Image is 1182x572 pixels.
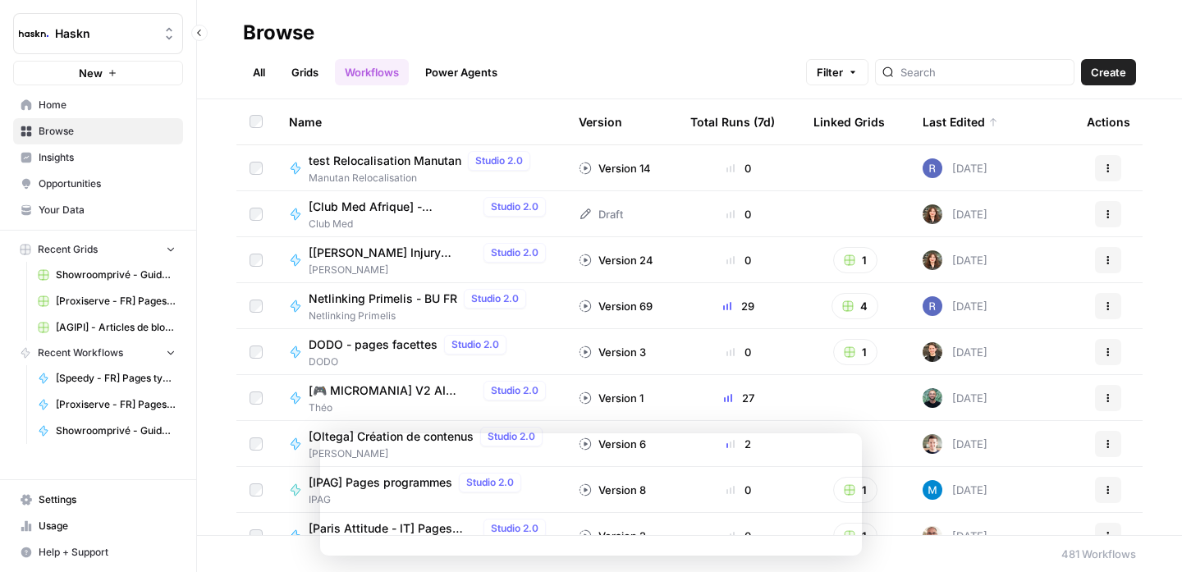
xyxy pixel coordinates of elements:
[309,474,452,491] span: [IPAG] Pages programmes
[56,397,176,412] span: [Proxiserve - FR] Pages catégories - 800 mots sans FAQ
[488,429,535,444] span: Studio 2.0
[309,400,552,415] span: Théo
[13,92,183,118] a: Home
[690,344,787,360] div: 0
[30,365,183,391] a: [Speedy - FR] Pages type de pneu & prestation - 800 mots
[243,20,314,46] div: Browse
[491,383,538,398] span: Studio 2.0
[56,294,176,309] span: [Proxiserve - FR] Pages catégories - 800 mots sans FAQ Grid
[923,296,942,316] img: u6bh93quptsxrgw026dpd851kwjs
[309,199,477,215] span: [Club Med Afrique] - Optimisation + FAQ
[289,473,552,507] a: [IPAG] Pages programmesStudio 2.0IPAG
[900,64,1067,80] input: Search
[38,242,98,257] span: Recent Grids
[39,124,176,139] span: Browse
[13,118,183,144] a: Browse
[13,171,183,197] a: Opportunities
[39,492,176,507] span: Settings
[923,480,942,500] img: xlx1vc11lo246mpl6i14p9z1ximr
[690,160,787,176] div: 0
[833,247,877,273] button: 1
[309,492,528,507] span: IPAG
[690,206,787,222] div: 0
[806,59,868,85] button: Filter
[39,519,176,533] span: Usage
[1081,59,1136,85] button: Create
[309,171,537,185] span: Manutan Relocalisation
[309,291,457,307] span: Netlinking Primelis - BU FR
[309,520,477,537] span: [Paris Attitude - IT] Pages locales
[56,268,176,282] span: Showroomprivé - Guide d'achat de 800 mots Grid
[923,204,942,224] img: wbc4lf7e8no3nva14b2bd9f41fnh
[30,391,183,418] a: [Proxiserve - FR] Pages catégories - 800 mots sans FAQ
[923,434,942,454] img: 5szy29vhbbb2jvrzb4fwf88ktdwm
[30,288,183,314] a: [Proxiserve - FR] Pages catégories - 800 mots sans FAQ Grid
[923,296,987,316] div: [DATE]
[13,487,183,513] a: Settings
[579,390,644,406] div: Version 1
[55,25,154,42] span: Haskn
[30,262,183,288] a: Showroomprivé - Guide d'achat de 800 mots Grid
[475,153,523,168] span: Studio 2.0
[289,381,552,415] a: [🎮 MICROMANIA] V2 AI Content Generator for E-commerceStudio 2.0Théo
[309,355,513,369] span: DODO
[923,388,987,408] div: [DATE]
[289,99,552,144] div: Name
[289,335,552,369] a: DODO - pages facettesStudio 2.0DODO
[923,342,942,362] img: uhgcgt6zpiex4psiaqgkk0ok3li6
[451,337,499,352] span: Studio 2.0
[923,99,998,144] div: Last Edited
[832,293,878,319] button: 4
[923,526,987,546] div: [DATE]
[309,336,438,353] span: DODO - pages facettes
[579,99,622,144] div: Version
[56,423,176,438] span: Showroomprivé - Guide d'achat de 800 mots
[39,150,176,165] span: Insights
[289,519,552,553] a: [Paris Attitude - IT] Pages localesStudio 2.0Paris Attitude
[320,433,862,556] iframe: Survey from AirOps
[13,144,183,171] a: Insights
[833,339,877,365] button: 1
[309,263,552,277] span: [PERSON_NAME]
[30,418,183,444] a: Showroomprivé - Guide d'achat de 800 mots
[923,158,987,178] div: [DATE]
[579,344,646,360] div: Version 3
[579,298,653,314] div: Version 69
[289,289,552,323] a: Netlinking Primelis - BU FRStudio 2.0Netlinking Primelis
[309,428,474,445] span: [Oltega] Création de contenus
[39,98,176,112] span: Home
[415,59,507,85] a: Power Agents
[923,250,987,270] div: [DATE]
[1087,99,1130,144] div: Actions
[39,176,176,191] span: Opportunities
[13,61,183,85] button: New
[289,243,552,277] a: [[PERSON_NAME] Injury Attorneys - [GEOGRAPHIC_DATA]] - Practice Pages - [DATE]-3000 words (OLD)St...
[923,480,987,500] div: [DATE]
[923,158,942,178] img: u6bh93quptsxrgw026dpd851kwjs
[39,203,176,217] span: Your Data
[491,245,538,260] span: Studio 2.0
[13,237,183,262] button: Recent Grids
[19,19,48,48] img: Haskn Logo
[813,99,885,144] div: Linked Grids
[309,153,461,169] span: test Relocalisation Manutan
[923,204,987,224] div: [DATE]
[309,446,549,461] span: [PERSON_NAME]
[13,539,183,565] button: Help + Support
[13,513,183,539] a: Usage
[579,252,653,268] div: Version 24
[56,371,176,386] span: [Speedy - FR] Pages type de pneu & prestation - 800 mots
[309,309,533,323] span: Netlinking Primelis
[579,206,623,222] div: Draft
[282,59,328,85] a: Grids
[1091,64,1126,80] span: Create
[690,298,787,314] div: 29
[335,59,409,85] a: Workflows
[690,99,775,144] div: Total Runs (7d)
[289,427,552,461] a: [Oltega] Création de contenusStudio 2.0[PERSON_NAME]
[923,526,942,546] img: 7vx8zh0uhckvat9sl0ytjj9ndhgk
[817,64,843,80] span: Filter
[923,388,942,408] img: eldrt0s0bgdfrxd9l65lxkaynort
[13,341,183,365] button: Recent Workflows
[923,342,987,362] div: [DATE]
